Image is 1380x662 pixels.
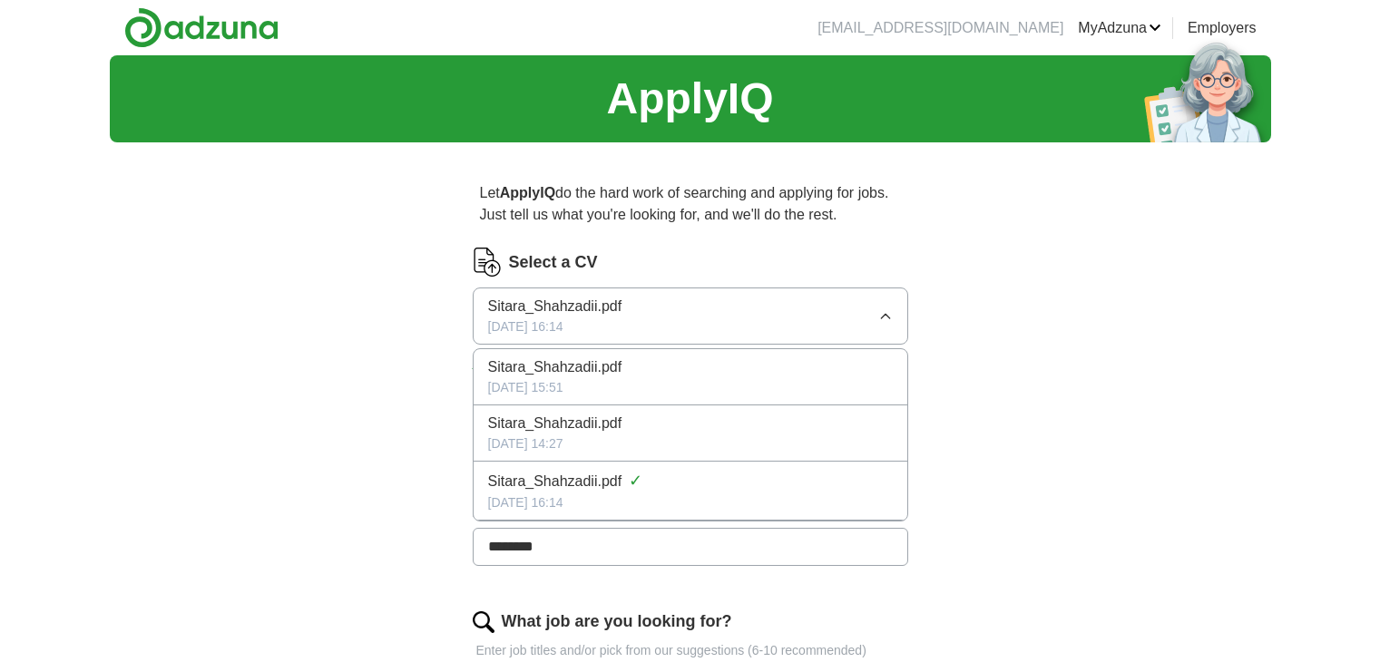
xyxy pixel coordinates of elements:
span: Sitara_Shahzadii.pdf [488,296,622,317]
span: Sitara_Shahzadii.pdf [488,413,622,434]
p: Enter job titles and/or pick from our suggestions (6-10 recommended) [473,641,908,660]
span: [DATE] 16:14 [488,317,563,336]
span: ✓ [629,469,642,493]
span: Sitara_Shahzadii.pdf [488,471,622,492]
span: Sitara_Shahzadii.pdf [488,356,622,378]
p: Let do the hard work of searching and applying for jobs. Just tell us what you're looking for, an... [473,175,908,233]
img: Adzuna logo [124,7,279,48]
div: [DATE] 15:51 [488,378,893,397]
div: [DATE] 16:14 [488,493,893,512]
div: [DATE] 14:27 [488,434,893,453]
button: Sitara_Shahzadii.pdf[DATE] 16:14 [473,287,908,345]
a: MyAdzuna [1078,17,1161,39]
li: [EMAIL_ADDRESS][DOMAIN_NAME] [817,17,1063,39]
a: Employers [1188,17,1257,39]
label: What job are you looking for? [502,609,732,634]
strong: ApplyIQ [500,185,555,200]
h1: ApplyIQ [606,66,773,131]
img: CV Icon [473,248,502,277]
label: Select a CV [509,250,598,275]
img: search.png [473,611,494,633]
